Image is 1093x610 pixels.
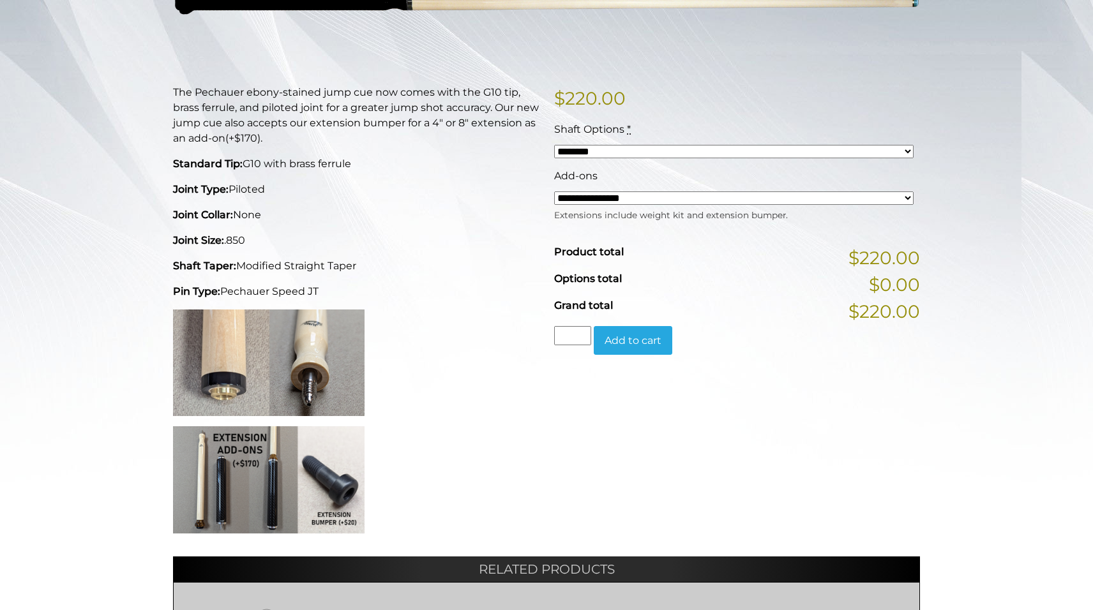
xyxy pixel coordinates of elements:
[173,158,243,170] strong: Standard Tip:
[173,182,539,197] p: Piloted
[554,299,613,311] span: Grand total
[173,285,220,297] strong: Pin Type:
[173,258,539,274] p: Modified Straight Taper
[173,234,224,246] strong: Joint Size:
[627,123,631,135] abbr: required
[554,205,914,221] div: Extensions include weight kit and extension bumper.
[554,87,626,109] bdi: 220.00
[554,170,598,182] span: Add-ons
[173,556,920,582] h2: Related products
[554,123,624,135] span: Shaft Options
[173,233,539,248] p: .850
[554,326,591,345] input: Product quantity
[594,326,672,355] button: Add to cart
[173,85,539,146] p: The Pechauer ebony-stained jump cue now comes with the G10 tip, brass ferrule, and piloted joint ...
[554,272,622,285] span: Options total
[848,298,920,325] span: $220.00
[173,207,539,223] p: None
[554,246,624,258] span: Product total
[173,156,539,172] p: G10 with brass ferrule
[848,244,920,271] span: $220.00
[869,271,920,298] span: $0.00
[173,260,236,272] strong: Shaft Taper:
[173,209,233,221] strong: Joint Collar:
[173,183,229,195] strong: Joint Type:
[554,87,565,109] span: $
[173,284,539,299] p: Pechauer Speed JT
